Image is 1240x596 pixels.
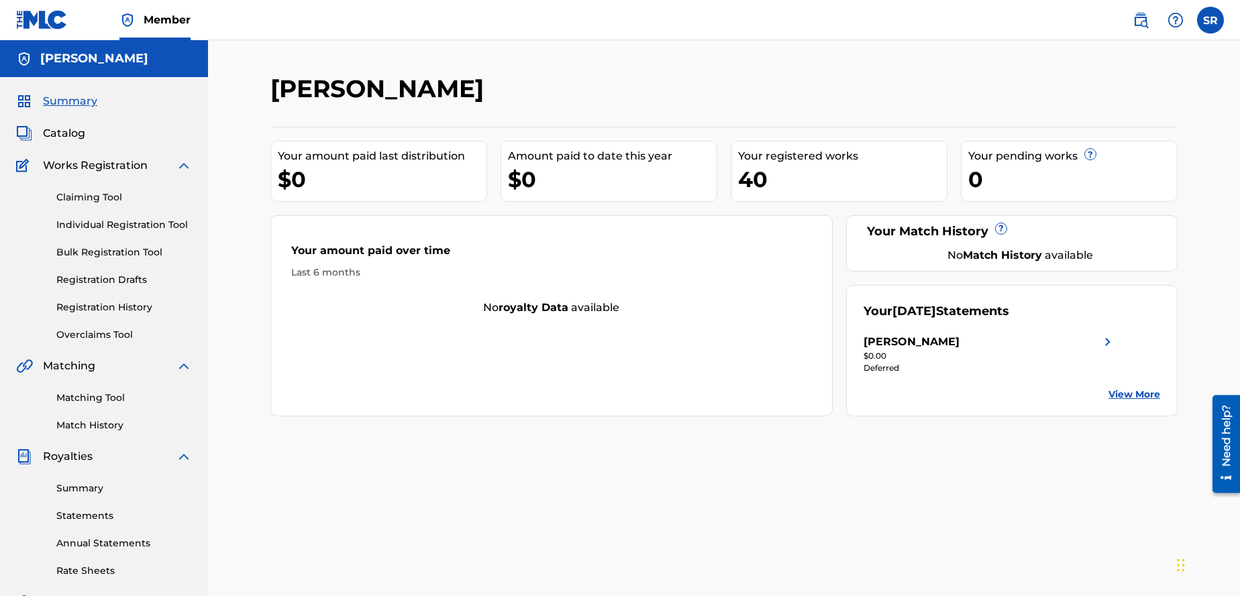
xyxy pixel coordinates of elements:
[864,350,1116,362] div: $0.00
[864,223,1161,241] div: Your Match History
[43,158,148,174] span: Works Registration
[56,509,192,523] a: Statements
[16,449,32,465] img: Royalties
[43,358,95,374] span: Matching
[144,12,191,27] span: Member
[56,481,192,495] a: Summary
[1168,12,1184,28] img: help
[864,302,1009,320] div: Your Statements
[16,10,68,29] img: MLC Logo
[963,249,1042,261] strong: Match History
[278,148,486,164] div: Your amount paid last distribution
[43,93,97,109] span: Summary
[968,148,1177,164] div: Your pending works
[16,125,85,141] a: CatalogCatalog
[56,328,192,342] a: Overclaims Tool
[880,247,1161,263] div: No available
[16,125,32,141] img: Catalog
[738,164,947,194] div: 40
[176,158,192,174] img: expand
[738,148,947,164] div: Your registered works
[56,245,192,259] a: Bulk Registration Tool
[56,218,192,232] a: Individual Registration Tool
[864,362,1116,374] div: Deferred
[1133,12,1149,28] img: search
[1100,334,1116,350] img: right chevron icon
[16,158,34,174] img: Works Registration
[56,190,192,204] a: Claiming Tool
[56,273,192,287] a: Registration Drafts
[1127,7,1154,34] a: Public Search
[864,334,1116,374] a: [PERSON_NAME]right chevron icon$0.00Deferred
[271,300,832,316] div: No available
[43,125,85,141] span: Catalog
[1173,532,1240,596] iframe: Chat Widget
[996,223,1006,234] span: ?
[1177,545,1185,585] div: Drag
[56,536,192,550] a: Annual Statements
[56,300,192,314] a: Registration History
[892,304,936,318] span: [DATE]
[16,93,97,109] a: SummarySummary
[16,93,32,109] img: Summary
[56,391,192,405] a: Matching Tool
[56,418,192,432] a: Match History
[1108,388,1160,402] a: View More
[968,164,1177,194] div: 0
[176,358,192,374] img: expand
[291,265,812,280] div: Last 6 months
[1162,7,1189,34] div: Help
[16,358,33,374] img: Matching
[1197,7,1224,34] div: User Menu
[56,564,192,578] a: Rate Sheets
[499,301,568,314] strong: royalty data
[270,74,490,104] h2: [PERSON_NAME]
[16,51,32,67] img: Accounts
[291,243,812,265] div: Your amount paid over time
[508,148,717,164] div: Amount paid to date this year
[508,164,717,194] div: $0
[1085,149,1096,160] span: ?
[40,51,148,66] h5: Sean Rose
[864,334,960,350] div: [PERSON_NAME]
[278,164,486,194] div: $0
[1202,390,1240,498] iframe: Resource Center
[43,449,93,465] span: Royalties
[176,449,192,465] img: expand
[119,12,136,28] img: Top Rightsholder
